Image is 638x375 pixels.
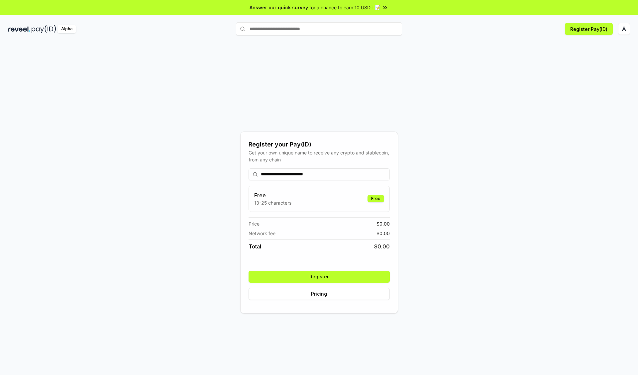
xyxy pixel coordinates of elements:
[249,230,275,237] span: Network fee
[376,220,390,227] span: $ 0.00
[250,4,308,11] span: Answer our quick survey
[249,220,260,227] span: Price
[374,242,390,250] span: $ 0.00
[565,23,613,35] button: Register Pay(ID)
[8,25,30,33] img: reveel_dark
[249,140,390,149] div: Register your Pay(ID)
[32,25,56,33] img: pay_id
[376,230,390,237] span: $ 0.00
[254,199,291,206] p: 13-25 characters
[249,271,390,283] button: Register
[249,149,390,163] div: Get your own unique name to receive any crypto and stablecoin, from any chain
[249,288,390,300] button: Pricing
[249,242,261,250] span: Total
[309,4,380,11] span: for a chance to earn 10 USDT 📝
[57,25,76,33] div: Alpha
[368,195,384,202] div: Free
[254,191,291,199] h3: Free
